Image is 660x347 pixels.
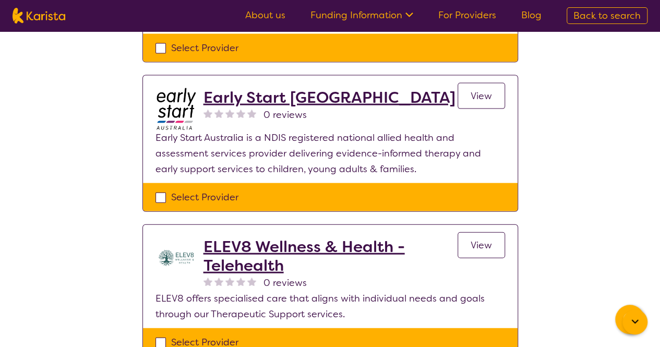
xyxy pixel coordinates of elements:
[263,107,307,123] span: 0 reviews
[214,109,223,118] img: nonereviewstar
[13,8,65,23] img: Karista logo
[214,277,223,286] img: nonereviewstar
[471,90,492,102] span: View
[225,277,234,286] img: nonereviewstar
[155,237,197,279] img: yihuczgmrom8nsaxakka.jpg
[567,7,647,24] a: Back to search
[458,232,505,258] a: View
[471,239,492,252] span: View
[438,9,496,21] a: For Providers
[225,109,234,118] img: nonereviewstar
[155,130,505,177] p: Early Start Australia is a NDIS registered national allied health and assessment services provide...
[245,9,285,21] a: About us
[155,88,197,130] img: bdpoyytkvdhmeftzccod.jpg
[263,275,307,291] span: 0 reviews
[203,88,455,107] a: Early Start [GEOGRAPHIC_DATA]
[247,109,256,118] img: nonereviewstar
[236,277,245,286] img: nonereviewstar
[236,109,245,118] img: nonereviewstar
[155,291,505,322] p: ELEV8 offers specialised care that aligns with individual needs and goals through our Therapeutic...
[615,305,644,334] button: Channel Menu
[521,9,542,21] a: Blog
[203,237,458,275] a: ELEV8 Wellness & Health - Telehealth
[310,9,413,21] a: Funding Information
[203,277,212,286] img: nonereviewstar
[247,277,256,286] img: nonereviewstar
[573,9,641,22] span: Back to search
[458,83,505,109] a: View
[203,109,212,118] img: nonereviewstar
